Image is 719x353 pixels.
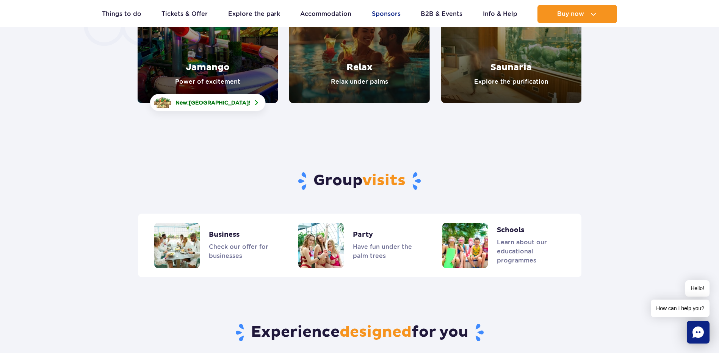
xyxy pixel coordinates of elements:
[537,5,617,23] button: Buy now
[6,171,713,191] h2: Group
[687,321,710,344] div: Chat
[421,5,462,23] a: B2B & Events
[150,94,266,111] a: New:[GEOGRAPHIC_DATA]!
[685,280,710,297] span: Hello!
[138,323,581,342] h3: Experience for you
[300,5,351,23] a: Accommodation
[557,11,584,17] span: Buy now
[442,223,564,268] a: Schools
[298,223,420,268] a: Party
[340,323,412,342] span: designed
[483,5,517,23] a: Info & Help
[372,5,401,23] a: Sponsors
[651,300,710,317] span: How can I help you?
[102,5,141,23] a: Things to do
[161,5,208,23] a: Tickets & Offer
[228,5,280,23] a: Explore the park
[189,100,249,106] span: [GEOGRAPHIC_DATA]
[362,171,406,190] span: visits
[175,99,250,106] span: New: !
[154,223,276,268] a: Business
